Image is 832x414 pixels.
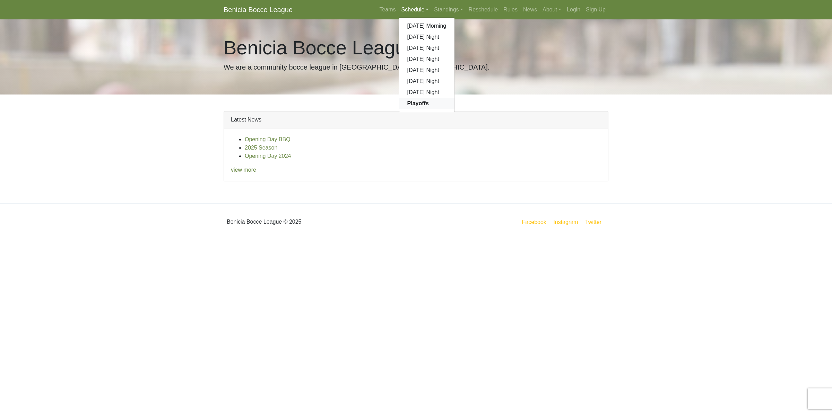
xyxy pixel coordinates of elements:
div: Latest News [224,111,608,128]
a: Facebook [521,218,548,226]
a: [DATE] Night [399,54,455,65]
a: [DATE] Night [399,76,455,87]
a: Opening Day 2024 [245,153,291,159]
a: [DATE] Morning [399,20,455,31]
a: Schedule [399,3,432,17]
a: [DATE] Night [399,65,455,76]
div: Schedule [399,17,455,112]
a: 2025 Season [245,145,277,151]
a: [DATE] Night [399,87,455,98]
a: Rules [501,3,520,17]
a: Twitter [584,218,607,226]
a: About [540,3,564,17]
a: [DATE] Night [399,31,455,43]
a: Benicia Bocce League [224,3,293,17]
strong: Playoffs [407,100,429,106]
a: Reschedule [466,3,501,17]
a: Login [564,3,583,17]
a: Instagram [552,218,579,226]
a: Opening Day BBQ [245,136,291,142]
p: We are a community bocce league in [GEOGRAPHIC_DATA], [GEOGRAPHIC_DATA]. [224,62,608,72]
div: Benicia Bocce League © 2025 [218,209,416,234]
a: Sign Up [583,3,608,17]
a: [DATE] Night [399,43,455,54]
h1: Benicia Bocce League [224,36,608,59]
a: Playoffs [399,98,455,109]
a: News [520,3,540,17]
a: Standings [431,3,466,17]
a: view more [231,167,256,173]
a: Teams [376,3,398,17]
